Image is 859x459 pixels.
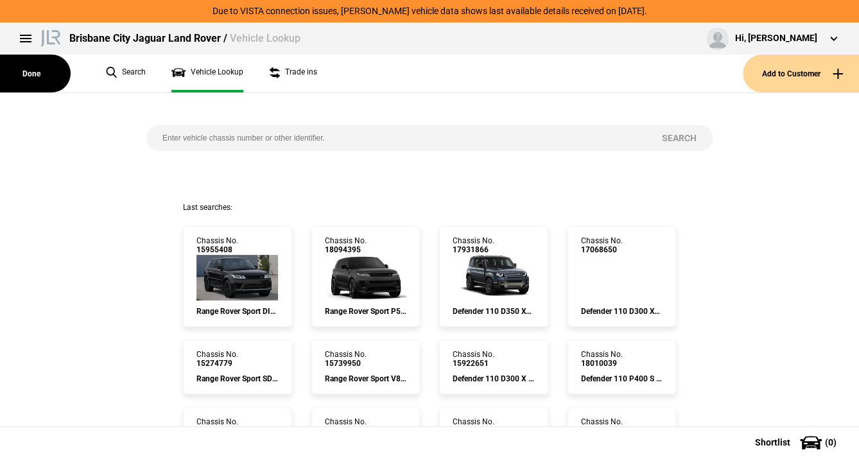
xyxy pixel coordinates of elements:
[453,255,535,301] img: 17931866_ext.jpeg
[171,55,243,92] a: Vehicle Lookup
[581,245,623,254] span: 17068650
[453,420,535,429] div: Defender 110 D300 X 5-door AWD Auto 21MY
[325,307,407,316] div: Range Rover Sport P530 Autobiography AWD Auto 25MY
[325,359,367,368] span: 15739950
[453,307,535,316] div: Defender 110 D350 X-Dynamic SE AWD Auto 25MY
[269,55,317,92] a: Trade ins
[581,368,663,414] img: 18010039_ext.jpeg
[581,350,623,368] div: Chassis No.
[106,55,146,92] a: Search
[196,420,279,429] div: Range Rover Sport SDV6 183kW SE AWD Auto 20MY
[453,350,494,368] div: Chassis No.
[581,359,623,368] span: 18010039
[453,359,494,368] span: 15922651
[736,426,859,458] button: Shortlist(0)
[743,55,859,92] button: Add to Customer
[146,125,646,151] input: Enter vehicle chassis number or other identifier.
[825,438,837,447] span: ( 0 )
[581,420,663,429] div: Defender 110 P400 S AWD Auto 25MY
[196,350,238,368] div: Chassis No.
[196,359,238,368] span: 15274779
[581,255,663,301] img: 17068650_ext.jpeg
[453,368,534,415] img: 15922651_ext.jpeg
[453,245,494,254] span: 17931866
[325,236,367,255] div: Chassis No.
[69,31,300,46] div: Brisbane City Jaguar Land Rover /
[196,255,278,301] img: 15955408_ext.jpeg
[183,203,232,212] span: Last searches:
[735,32,817,45] div: Hi, [PERSON_NAME]
[646,125,713,151] button: Search
[325,420,407,429] div: Range Rover Sport V8 S/C 423kW SVR AWD Auto 21MY
[755,438,790,447] span: Shortlist
[39,28,63,47] img: landrover.png
[325,245,367,254] span: 18094395
[325,350,367,368] div: Chassis No.
[230,32,300,44] span: Vehicle Lookup
[196,245,238,254] span: 15955408
[581,307,663,316] div: Defender 110 D300 X-Dynamic SE 5-door AWD Auto 24M
[581,236,623,255] div: Chassis No.
[325,255,407,301] img: 18094395_ext.jpeg
[196,236,238,255] div: Chassis No.
[453,236,494,255] div: Chassis No.
[196,307,279,316] div: Range Rover Sport DI6 221kW HSE AWD Auto 21.5MY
